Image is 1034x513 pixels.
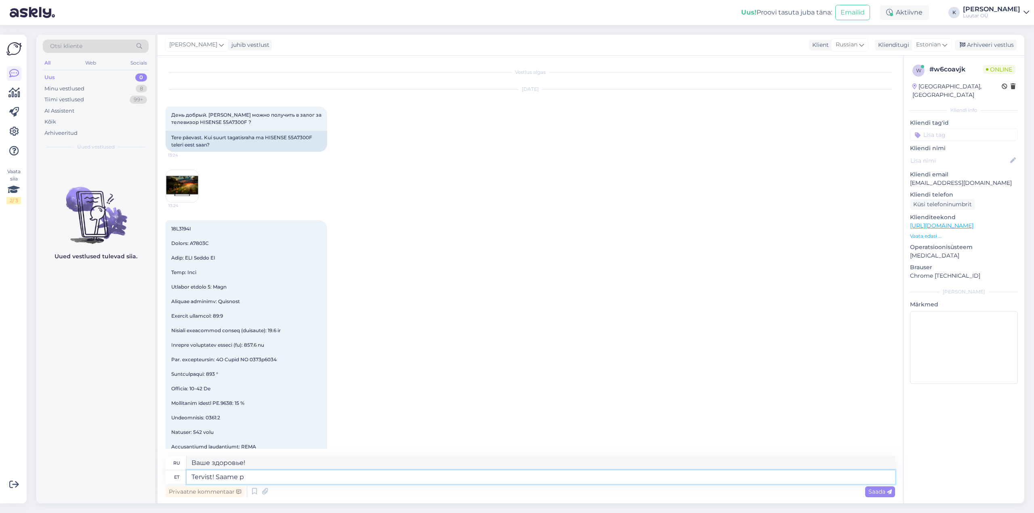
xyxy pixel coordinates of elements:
[963,13,1020,19] div: Luutar OÜ
[910,300,1018,309] p: Märkmed
[983,65,1015,74] span: Online
[166,86,895,93] div: [DATE]
[169,40,217,49] span: [PERSON_NAME]
[44,96,84,104] div: Tiimi vestlused
[187,470,895,484] textarea: Tervist! Saame
[741,8,832,17] div: Proovi tasuta juba täna:
[166,486,244,497] div: Privaatne kommentaar
[84,58,98,68] div: Web
[910,288,1018,295] div: [PERSON_NAME]
[916,67,921,73] span: w
[44,85,84,93] div: Minu vestlused
[130,96,147,104] div: 99+
[43,58,52,68] div: All
[948,7,960,18] div: K
[166,69,895,76] div: Vestlus algas
[228,41,269,49] div: juhib vestlust
[55,252,137,261] p: Uued vestlused tulevad siia.
[910,107,1018,114] div: Kliendi info
[136,85,147,93] div: 8
[910,119,1018,127] p: Kliendi tag'id
[963,6,1020,13] div: [PERSON_NAME]
[166,170,198,202] img: Attachment
[910,243,1018,251] p: Operatsioonisüsteem
[910,144,1018,153] p: Kliendi nimi
[912,82,1002,99] div: [GEOGRAPHIC_DATA], [GEOGRAPHIC_DATA]
[910,251,1018,260] p: [MEDICAL_DATA]
[910,129,1018,141] input: Lisa tag
[44,107,74,115] div: AI Assistent
[44,73,55,82] div: Uus
[910,170,1018,179] p: Kliendi email
[50,42,82,50] span: Otsi kliente
[6,197,21,204] div: 2 / 3
[6,168,21,204] div: Vaata siia
[916,40,941,49] span: Estonian
[910,213,1018,222] p: Klienditeekond
[77,143,115,151] span: Uued vestlused
[955,40,1017,50] div: Arhiveeri vestlus
[187,456,895,470] textarea: Ваше здоровье!
[910,199,975,210] div: Küsi telefoninumbrit
[174,470,179,484] div: et
[168,152,198,158] span: 13:24
[44,118,56,126] div: Kõik
[910,156,1009,165] input: Lisa nimi
[173,456,180,470] div: ru
[166,131,327,152] div: Tere päevast. Kui suurt tagatisraha ma HISENSE 55A7300F teleri eest saan?
[910,191,1018,199] p: Kliendi telefon
[129,58,149,68] div: Socials
[836,40,857,49] span: Russian
[168,203,199,209] span: 13:24
[910,222,973,229] a: [URL][DOMAIN_NAME]
[875,41,909,49] div: Klienditugi
[36,172,155,245] img: No chats
[963,6,1029,19] a: [PERSON_NAME]Luutar OÜ
[741,8,757,16] b: Uus!
[910,179,1018,187] p: [EMAIL_ADDRESS][DOMAIN_NAME]
[835,5,870,20] button: Emailid
[880,5,929,20] div: Aktiivne
[910,232,1018,240] p: Vaata edasi ...
[171,112,323,125] span: День добрый. [PERSON_NAME] можно получить в залог за телевизор HISENSE 55A7300F ?
[135,73,147,82] div: 0
[868,488,892,495] span: Saada
[929,65,983,74] div: # w6coavjk
[6,41,22,57] img: Askly Logo
[809,41,829,49] div: Klient
[910,263,1018,272] p: Brauser
[910,272,1018,280] p: Chrome [TECHNICAL_ID]
[44,129,78,137] div: Arhiveeritud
